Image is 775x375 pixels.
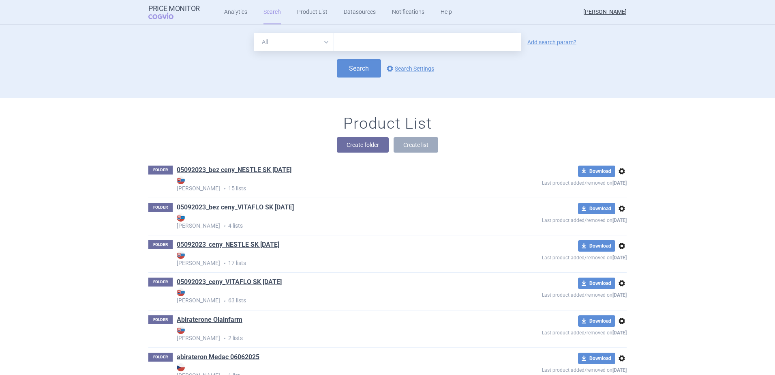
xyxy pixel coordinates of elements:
i: • [220,259,228,267]
a: Add search param? [527,39,576,45]
img: SK [177,213,185,222]
p: Last product added/removed on [483,364,627,374]
a: 05092023_bez ceny_NESTLE SK [DATE] [177,166,291,175]
h1: Abiraterone Olainfarm [177,315,242,326]
strong: Price Monitor [148,4,200,13]
p: 15 lists [177,176,483,193]
img: SK [177,251,185,259]
p: Last product added/removed on [483,252,627,262]
button: Download [578,315,615,327]
p: 4 lists [177,213,483,230]
button: Search [337,59,381,78]
p: FOLDER [148,315,173,324]
img: CZ [177,363,185,371]
a: Abiraterone Olainfarm [177,315,242,324]
h1: abirateron Medac 06062025 [177,353,259,363]
i: • [220,334,228,343]
h1: 05092023_ceny_VITAFLO SK 19.9.2023 [177,278,282,288]
button: Create list [394,137,438,153]
button: Create folder [337,137,389,153]
p: 63 lists [177,288,483,305]
strong: [DATE] [612,292,627,298]
img: SK [177,176,185,184]
p: Last product added/removed on [483,214,627,224]
i: • [220,297,228,305]
p: FOLDER [148,353,173,362]
strong: [PERSON_NAME] [177,213,483,229]
strong: [PERSON_NAME] [177,326,483,341]
h1: 05092023_bez ceny_VITAFLO SK 19.9.2023 [177,203,294,213]
strong: [DATE] [612,180,627,186]
strong: [DATE] [612,367,627,373]
p: 17 lists [177,251,483,267]
p: Last product added/removed on [483,289,627,299]
p: FOLDER [148,166,173,175]
strong: [DATE] [612,218,627,223]
button: Download [578,203,615,214]
a: 05092023_bez ceny_VITAFLO SK [DATE] [177,203,294,212]
p: Last product added/removed on [483,177,627,187]
strong: [DATE] [612,330,627,336]
h1: 05092023_bez ceny_NESTLE SK 19.09.2023 [177,166,291,176]
i: • [220,222,228,230]
p: FOLDER [148,240,173,249]
strong: [PERSON_NAME] [177,251,483,266]
a: 05092023_ceny_NESTLE SK [DATE] [177,240,279,249]
p: FOLDER [148,278,173,287]
button: Download [578,166,615,177]
p: 2 lists [177,326,483,343]
button: Download [578,353,615,364]
button: Download [578,240,615,252]
span: COGVIO [148,13,185,19]
a: 05092023_ceny_VITAFLO SK [DATE] [177,278,282,287]
strong: [PERSON_NAME] [177,176,483,192]
button: Download [578,278,615,289]
h1: 05092023_ceny_NESTLE SK 19.09.2023 [177,240,279,251]
h1: Product List [343,114,432,133]
a: Search Settings [385,64,434,73]
p: FOLDER [148,203,173,212]
img: SK [177,288,185,296]
a: Price MonitorCOGVIO [148,4,200,20]
i: • [220,185,228,193]
strong: [PERSON_NAME] [177,288,483,304]
a: abirateron Medac 06062025 [177,353,259,362]
strong: [DATE] [612,255,627,261]
img: SK [177,326,185,334]
p: Last product added/removed on [483,327,627,337]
